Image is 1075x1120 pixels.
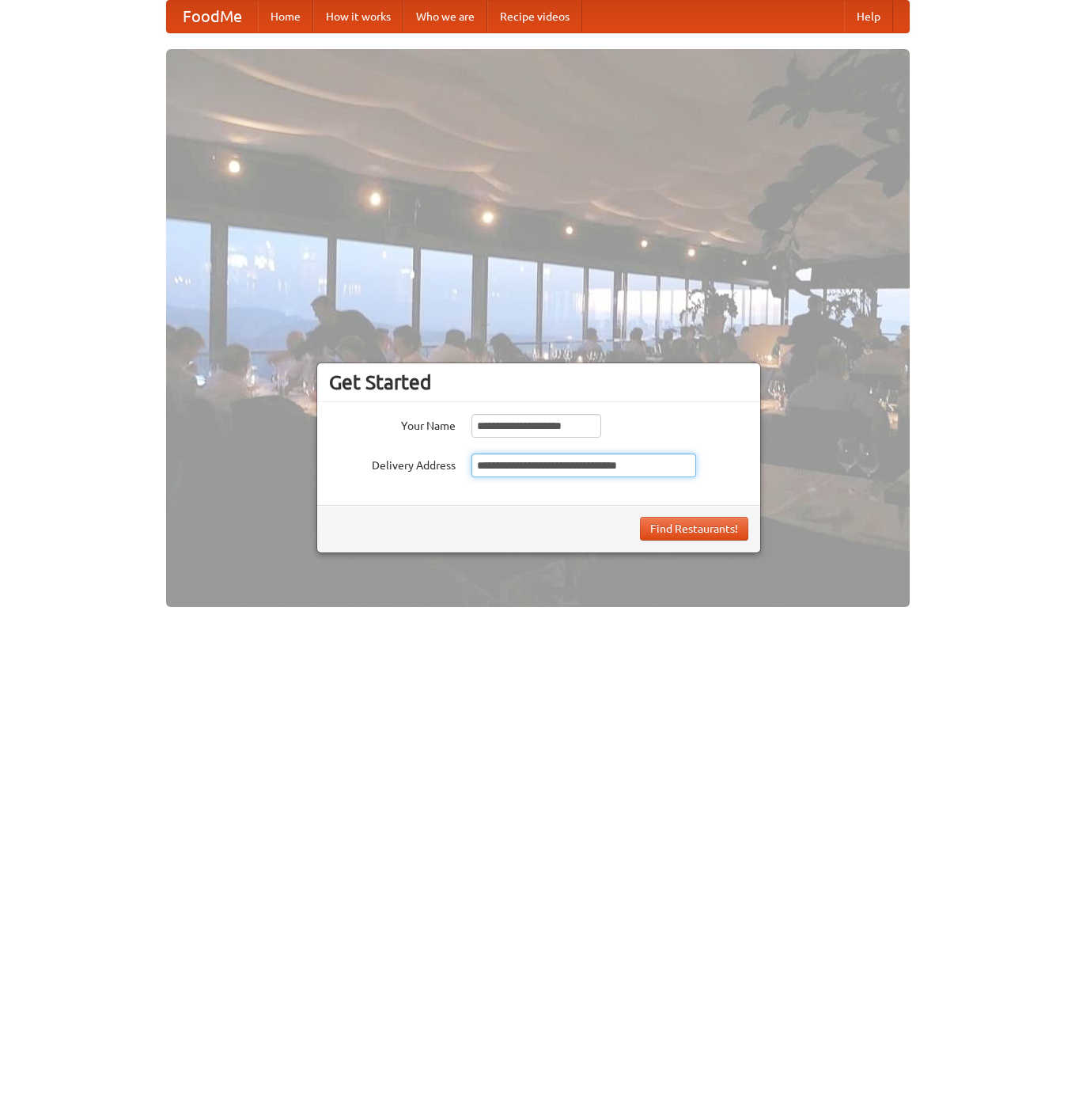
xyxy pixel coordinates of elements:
a: Who we are [403,1,487,32]
a: FoodMe [167,1,258,32]
button: Find Restaurants! [640,517,748,541]
a: Home [258,1,313,32]
label: Your Name [329,414,456,434]
a: How it works [313,1,403,32]
a: Help [844,1,893,32]
a: Recipe videos [487,1,582,32]
label: Delivery Address [329,454,456,473]
h3: Get Started [329,370,748,394]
